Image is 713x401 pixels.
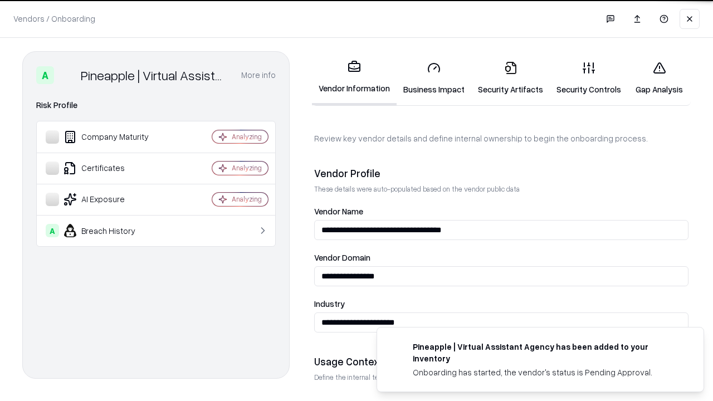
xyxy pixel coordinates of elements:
[314,207,688,216] label: Vendor Name
[314,253,688,262] label: Vendor Domain
[550,52,628,104] a: Security Controls
[314,133,688,144] p: Review key vendor details and define internal ownership to begin the onboarding process.
[36,66,54,84] div: A
[232,194,262,204] div: Analyzing
[314,355,688,368] div: Usage Context
[232,132,262,141] div: Analyzing
[46,162,179,175] div: Certificates
[58,66,76,84] img: Pineapple | Virtual Assistant Agency
[46,224,59,237] div: A
[241,65,276,85] button: More info
[312,51,397,105] a: Vendor Information
[46,193,179,206] div: AI Exposure
[314,300,688,308] label: Industry
[46,224,179,237] div: Breach History
[314,373,688,382] p: Define the internal team and reason for using this vendor. This helps assess business relevance a...
[81,66,228,84] div: Pineapple | Virtual Assistant Agency
[390,341,404,354] img: trypineapple.com
[628,52,691,104] a: Gap Analysis
[13,13,95,25] p: Vendors / Onboarding
[46,130,179,144] div: Company Maturity
[314,184,688,194] p: These details were auto-populated based on the vendor public data
[471,52,550,104] a: Security Artifacts
[413,366,677,378] div: Onboarding has started, the vendor's status is Pending Approval.
[232,163,262,173] div: Analyzing
[314,167,688,180] div: Vendor Profile
[397,52,471,104] a: Business Impact
[413,341,677,364] div: Pineapple | Virtual Assistant Agency has been added to your inventory
[36,99,276,112] div: Risk Profile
